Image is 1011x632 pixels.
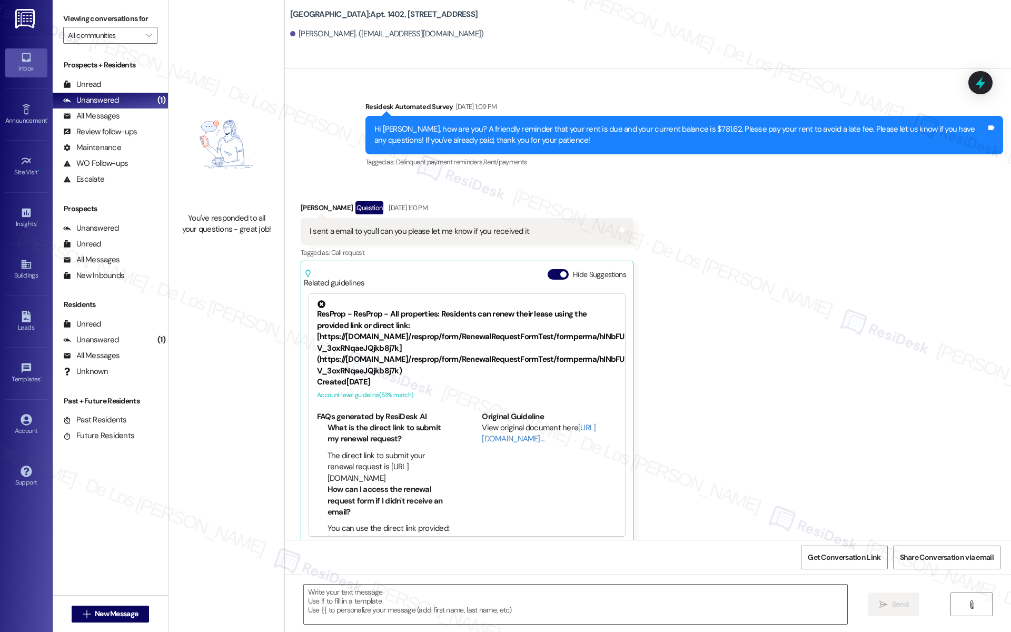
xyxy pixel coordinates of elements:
[95,608,138,619] span: New Message
[180,81,273,208] img: empty-state
[53,396,168,407] div: Past + Future Residents
[893,546,1000,569] button: Share Conversation via email
[573,269,626,280] label: Hide Suggestions
[808,552,880,563] span: Get Conversation Link
[53,299,168,310] div: Residents
[386,202,428,213] div: [DATE] 1:10 PM
[72,606,150,623] button: New Message
[310,226,530,237] div: I sent a email to you'll can you please let me know if you received it
[63,95,119,106] div: Unanswered
[41,374,42,381] span: •
[317,390,617,401] div: Account level guideline ( 53 % match)
[63,254,120,265] div: All Messages
[290,28,484,39] div: [PERSON_NAME]. ([EMAIL_ADDRESS][DOMAIN_NAME])
[63,350,120,361] div: All Messages
[155,332,168,348] div: (1)
[301,245,633,260] div: Tagged as:
[482,411,544,422] b: Original Guideline
[483,157,528,166] span: Rent/payments
[317,300,617,377] div: ResProp - ResProp - All properties: Residents can renew their lease using the provided link or di...
[396,157,483,166] span: Delinquent payment reminders ,
[328,422,452,445] li: What is the direct link to submit my renewal request?
[365,154,1003,170] div: Tagged as:
[5,48,47,77] a: Inbox
[365,101,1003,116] div: Residesk Automated Survey
[5,462,47,491] a: Support
[63,366,108,377] div: Unknown
[301,201,633,218] div: [PERSON_NAME]
[328,450,452,484] li: The direct link to submit your renewal request is [URL][DOMAIN_NAME]
[36,219,38,226] span: •
[63,79,101,90] div: Unread
[304,269,365,289] div: Related guidelines
[47,115,48,123] span: •
[63,142,121,153] div: Maintenance
[453,101,497,112] div: [DATE] 1:09 PM
[63,334,119,345] div: Unanswered
[331,248,364,257] span: Call request
[317,377,617,388] div: Created [DATE]
[5,255,47,284] a: Buildings
[290,9,478,20] b: [GEOGRAPHIC_DATA]: Apt. 1402, [STREET_ADDRESS]
[892,599,908,610] span: Send
[63,111,120,122] div: All Messages
[5,411,47,439] a: Account
[146,31,152,39] i: 
[482,422,596,444] a: [URL][DOMAIN_NAME]…
[5,308,47,336] a: Leads
[63,430,134,441] div: Future Residents
[63,11,157,27] label: Viewing conversations for
[63,158,128,169] div: WO Follow-ups
[63,126,137,137] div: Review follow-ups
[63,319,101,330] div: Unread
[968,600,976,609] i: 
[68,27,141,44] input: All communities
[63,414,127,426] div: Past Residents
[180,213,273,235] div: You've responded to all your questions - great job!
[482,422,617,445] div: View original document here
[879,600,887,609] i: 
[374,124,986,146] div: Hi [PERSON_NAME], how are you? A friendly reminder that your rent is due and your current balance...
[328,523,452,546] li: You can use the direct link provided: [URL][DOMAIN_NAME]
[53,203,168,214] div: Prospects
[38,167,39,174] span: •
[155,92,168,108] div: (1)
[63,174,104,185] div: Escalate
[5,359,47,388] a: Templates •
[355,201,383,214] div: Question
[900,552,994,563] span: Share Conversation via email
[5,152,47,181] a: Site Visit •
[868,592,919,616] button: Send
[53,60,168,71] div: Prospects + Residents
[15,9,37,28] img: ResiDesk Logo
[83,610,91,618] i: 
[328,484,452,518] li: How can I access the renewal request form if I didn't receive an email?
[63,239,101,250] div: Unread
[801,546,887,569] button: Get Conversation Link
[317,411,427,422] b: FAQs generated by ResiDesk AI
[63,270,124,281] div: New Inbounds
[63,223,119,234] div: Unanswered
[5,204,47,232] a: Insights •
